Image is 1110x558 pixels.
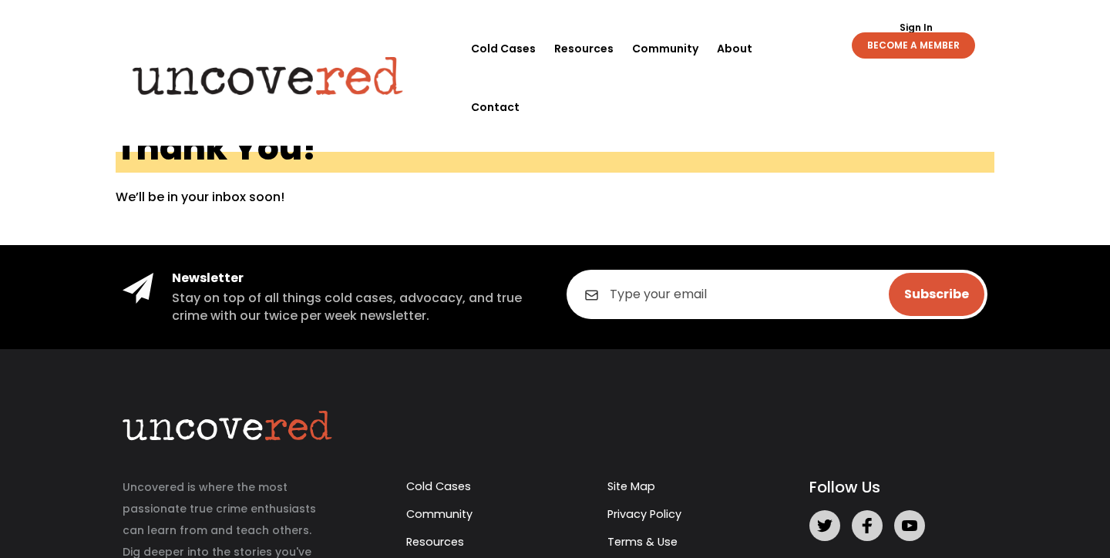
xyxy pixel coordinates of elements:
[607,534,678,550] a: Terms & Use
[852,32,975,59] a: BECOME A MEMBER
[172,270,543,287] h4: Newsletter
[172,290,543,324] h5: Stay on top of all things cold cases, advocacy, and true crime with our twice per week newsletter.
[891,23,941,32] a: Sign In
[809,476,987,498] h5: Follow Us
[116,188,994,207] p: We’ll be in your inbox soon!
[554,19,614,78] a: Resources
[889,273,984,316] input: Subscribe
[119,45,416,106] img: Uncovered logo
[607,479,655,494] a: Site Map
[471,19,536,78] a: Cold Cases
[471,78,520,136] a: Contact
[406,506,473,522] a: Community
[567,270,987,319] input: Type your email
[632,19,698,78] a: Community
[116,130,994,173] h1: Thank You!
[717,19,752,78] a: About
[607,506,681,522] a: Privacy Policy
[406,534,464,550] a: Resources
[406,479,471,494] a: Cold Cases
